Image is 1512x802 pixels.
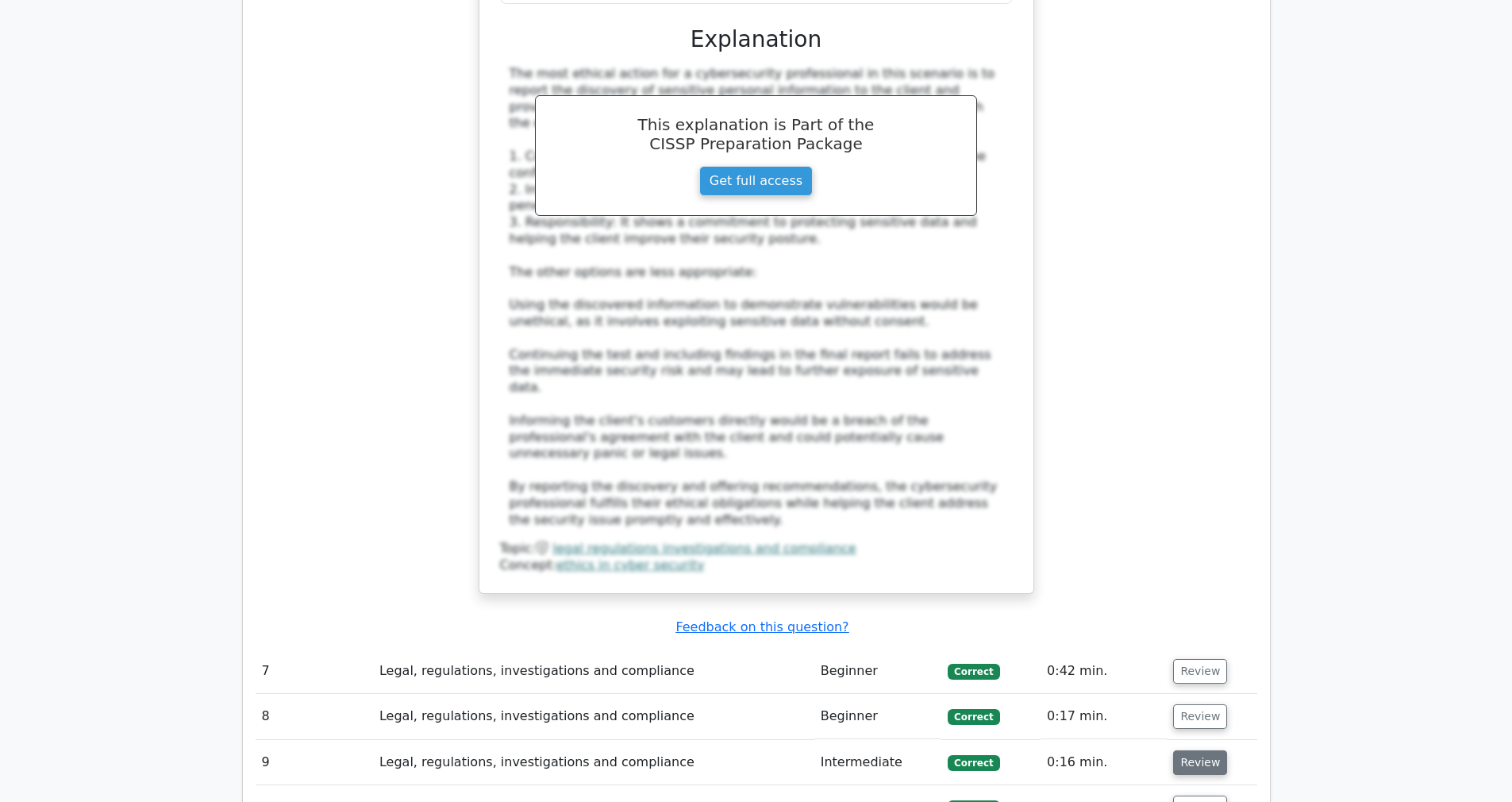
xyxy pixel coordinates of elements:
a: Get full access [699,166,813,196]
a: Feedback on this question? [675,619,848,634]
td: Intermediate [814,740,942,785]
td: 9 [256,740,373,785]
td: Legal, regulations, investigations and compliance [373,649,814,694]
span: Correct [948,709,999,725]
td: Legal, regulations, investigations and compliance [373,740,814,785]
td: 0:42 min. [1041,649,1167,694]
button: Review [1173,659,1227,684]
td: 0:16 min. [1041,740,1167,785]
td: 8 [256,694,373,739]
span: Correct [948,755,999,771]
td: Beginner [814,649,942,694]
a: legal regulations investigations and compliance [552,541,856,556]
button: Review [1173,750,1227,775]
td: 0:17 min. [1041,694,1167,739]
td: 7 [256,649,373,694]
a: ethics in cyber security [556,557,704,573]
span: Correct [948,664,999,680]
div: The most ethical action for a cybersecurity professional in this scenario is to report the discov... [510,66,1003,528]
td: Legal, regulations, investigations and compliance [373,694,814,739]
div: Concept: [500,557,1013,574]
div: Topic: [500,541,1013,557]
button: Review [1173,704,1227,729]
h3: Explanation [510,26,1003,53]
td: Beginner [814,694,942,739]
